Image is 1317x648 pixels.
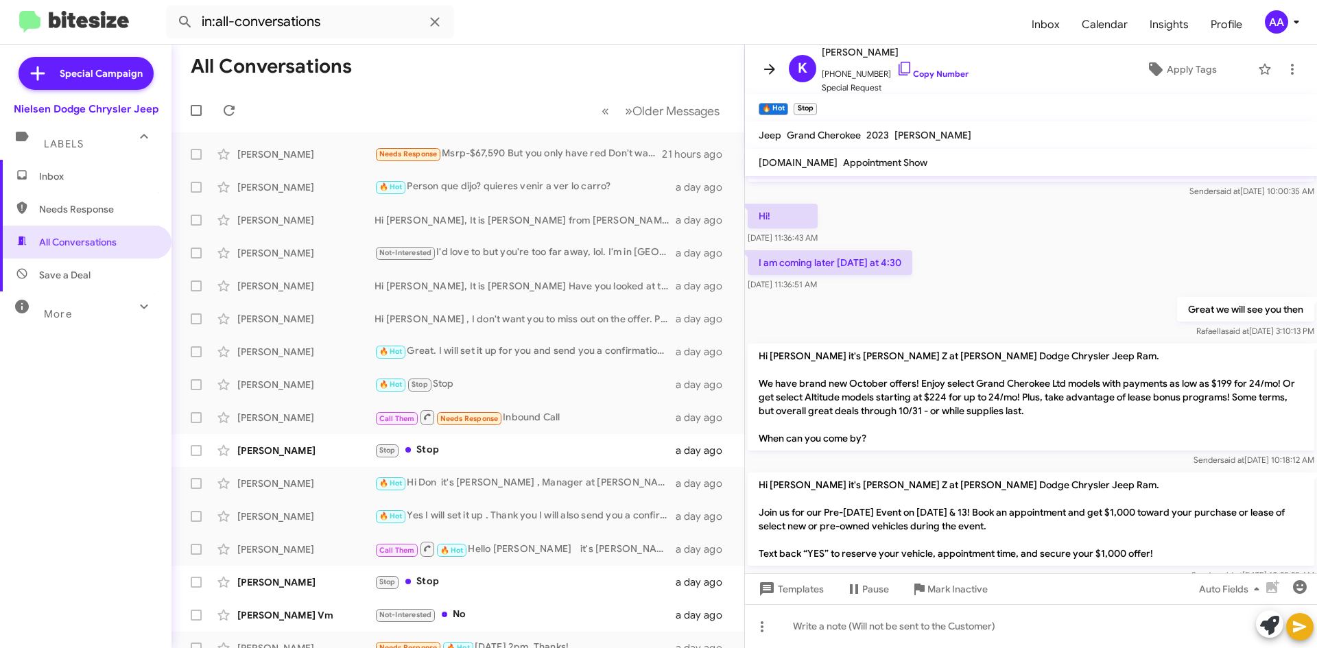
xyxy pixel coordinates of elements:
span: « [602,102,609,119]
span: 🔥 Hot [379,512,403,520]
div: a day ago [676,477,733,490]
span: said at [1216,186,1240,196]
div: a day ago [676,246,733,260]
div: [PERSON_NAME] [237,345,375,359]
span: More [44,308,72,320]
div: Hi [PERSON_NAME] , I don't want you to miss out on the offer. Please pick a day so I can reserve ... [375,312,676,326]
span: said at [1218,570,1242,580]
div: a day ago [676,509,733,523]
div: I'd love to but you're too far away, lol. I'm in [GEOGRAPHIC_DATA] [375,245,676,261]
div: a day ago [676,180,733,194]
span: Appointment Show [843,156,927,169]
a: Special Campaign [19,57,154,90]
span: Needs Response [379,149,438,158]
div: a day ago [676,345,733,359]
div: Stop [375,442,676,458]
div: 21 hours ago [662,147,733,161]
div: Hi Don it's [PERSON_NAME] , Manager at [PERSON_NAME] Dodge Chrysler Jeep Ram. Thanks again for re... [375,475,676,491]
span: Insights [1139,5,1200,45]
span: All Conversations [39,235,117,249]
div: Nielsen Dodge Chrysler Jeep [14,102,158,116]
span: Mark Inactive [927,577,988,601]
div: [PERSON_NAME] [237,509,375,523]
span: said at [1220,455,1244,465]
button: Previous [593,97,617,125]
div: a day ago [676,378,733,392]
div: [PERSON_NAME] [237,147,375,161]
div: [PERSON_NAME] Vm [237,608,375,622]
div: [PERSON_NAME] [237,575,375,589]
span: Auto Fields [1199,577,1265,601]
small: Stop [794,103,816,115]
div: [PERSON_NAME] [237,411,375,424]
a: Calendar [1071,5,1139,45]
a: Inbox [1021,5,1071,45]
p: Hi! [748,204,818,228]
span: Inbox [39,169,156,183]
button: Mark Inactive [900,577,999,601]
div: a day ago [676,444,733,457]
span: 🔥 Hot [379,347,403,356]
div: a day ago [676,312,733,326]
span: Stop [379,446,396,455]
div: [PERSON_NAME] [237,213,375,227]
span: [PERSON_NAME] [894,129,971,141]
span: 🔥 Hot [379,479,403,488]
button: AA [1253,10,1302,34]
input: Search [166,5,454,38]
p: I am coming later [DATE] at 4:30 [748,250,912,275]
p: Hi [PERSON_NAME] it's [PERSON_NAME] Z at [PERSON_NAME] Dodge Chrysler Jeep Ram. We have brand new... [748,344,1314,451]
span: 2023 [866,129,889,141]
span: Sender [DATE] 10:25:35 AM [1191,570,1314,580]
button: Auto Fields [1188,577,1276,601]
span: 🔥 Hot [379,380,403,389]
div: a day ago [676,575,733,589]
span: [DATE] 11:36:43 AM [748,232,818,243]
span: K [798,58,807,80]
span: Jeep [759,129,781,141]
span: Older Messages [632,104,720,119]
span: Special Request [822,81,969,95]
span: Stop [379,577,396,586]
a: Copy Number [897,69,969,79]
div: a day ago [676,411,733,424]
div: Msrp-$67,590 But you only have red Don't want red Grey or silver $2,000 down....all in and 12k pe... [375,146,662,162]
div: [PERSON_NAME] [237,378,375,392]
span: Not-Interested [379,610,432,619]
div: Great. I will set it up for you and send you a confirmation. [PERSON_NAME] [375,344,676,359]
span: said at [1225,326,1249,336]
span: [DOMAIN_NAME] [759,156,838,169]
div: a day ago [676,608,733,622]
span: Save a Deal [39,268,91,282]
span: Profile [1200,5,1253,45]
span: Pause [862,577,889,601]
span: Call Them [379,414,415,423]
button: Apply Tags [1111,57,1251,82]
div: Hi [PERSON_NAME], It is [PERSON_NAME] Have you looked at the Grand Wagoneer link that I sent you?... [375,279,676,293]
div: [PERSON_NAME] [237,542,375,556]
button: Templates [745,577,835,601]
p: Great we will see you then [1177,297,1314,322]
span: Sender [DATE] 10:18:12 AM [1194,455,1314,465]
div: Inbound Call [375,409,676,426]
span: Needs Response [440,414,499,423]
div: [PERSON_NAME] [237,312,375,326]
div: Hi [PERSON_NAME], It is [PERSON_NAME] from [PERSON_NAME] in [GEOGRAPHIC_DATA]. The 2022 Ram 1500 ... [375,213,676,227]
span: Call Them [379,546,415,555]
div: Yes I will set it up . Thank you I will also send you a confirmation [PERSON_NAME] [375,508,676,524]
div: Stop [375,376,676,392]
div: [PERSON_NAME] [237,246,375,260]
div: [PERSON_NAME] [237,444,375,457]
div: [PERSON_NAME] [237,477,375,490]
span: [DATE] 11:36:51 AM [748,279,817,289]
button: Pause [835,577,900,601]
span: » [625,102,632,119]
button: Next [617,97,728,125]
span: Labels [44,138,84,150]
div: a day ago [676,213,733,227]
div: [PERSON_NAME] [237,279,375,293]
div: Person que dijo? quieres venir a ver lo carro? [375,179,676,195]
div: Stop [375,574,676,590]
span: Apply Tags [1167,57,1217,82]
